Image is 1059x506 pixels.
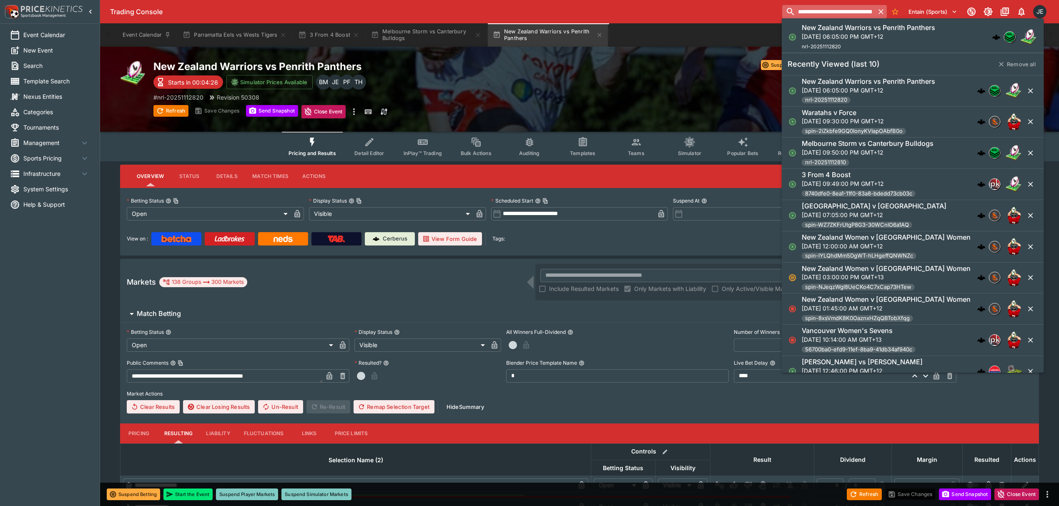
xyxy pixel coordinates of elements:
div: Open [594,478,639,492]
div: James Edlin [1033,5,1046,18]
div: sportingsolutions [989,116,1001,128]
p: Resulted? [354,359,381,366]
span: 56700ba0-efd9-11ef-8ba9-41db34af940c [802,346,916,354]
span: Help & Support [23,200,90,209]
img: rugby_league.png [1006,83,1022,99]
button: Toggle light/dark mode [981,4,996,19]
button: Betting StatusCopy To Clipboard [166,198,171,204]
div: cerberus [992,33,1001,41]
button: Clear Losing Results [183,400,255,413]
span: Include Resulted Markets [549,284,619,293]
img: nrl.png [1004,32,1015,43]
span: Template Search [23,77,90,85]
span: spin-WZ7ZKFrUtgP8G3-30WCnlO6a1AQ [802,221,912,229]
button: Bulk edit [660,446,670,457]
img: logo-cerberus.svg [977,305,986,313]
div: Open [127,338,336,352]
p: [DATE] 09:50:00 PM GMT+12 [802,148,934,157]
img: rugby_league.png [1006,145,1022,161]
div: Visible [309,207,473,220]
img: Sportsbook Management [21,14,66,18]
span: Teams [628,150,645,156]
svg: Closed [788,336,797,344]
button: Start the Event [163,488,213,500]
button: Suspend Betting [761,60,811,70]
th: Margin [892,443,963,476]
p: [DATE] 01:45:00 AM GMT+12 [802,304,971,313]
h6: New Zealand Warriors vs Penrith Panthers [802,23,935,32]
img: rugby_union.png [1006,332,1022,348]
svg: Open [788,367,797,376]
div: Trading Console [110,8,779,16]
button: Remove all [994,58,1041,71]
span: Management [23,138,80,147]
button: Suspend Betting [107,488,160,500]
div: nrl [989,85,1001,97]
input: search [782,5,875,18]
button: Copy To Clipboard [173,198,179,204]
span: spin-8xsVmdK8K0OaznxHZqQBTobXfqg [802,314,913,323]
span: Visibility [661,463,705,473]
button: Simulator Prices Available [226,75,313,89]
div: James Edlin [328,75,343,90]
img: nrl.png [989,148,1000,158]
h5: Markets [127,277,156,287]
p: Revision 50308 [217,93,259,102]
div: cerberus [977,243,986,251]
span: 8740dfe0-8ea1-11f0-83a8-bdedd73cb03c [802,190,916,198]
div: cerberus [977,367,986,376]
button: Remap Selection Target [354,400,434,413]
img: logo-cerberus.svg [977,180,986,188]
span: Popular Bets [727,150,758,156]
div: Event type filters [282,132,877,161]
button: Actions [295,166,333,186]
button: Event Calendar [118,23,176,47]
button: Suspend Simulator Markets [281,488,351,500]
p: Copy To Clipboard [153,93,203,102]
th: Result [710,443,814,476]
p: Starts in 00:04:26 [168,78,218,87]
div: lclkafka [989,366,1001,377]
button: Match Betting [120,306,868,322]
p: Display Status [354,328,392,336]
img: sportingsolutions.jpeg [989,241,1000,252]
img: logo-cerberus.svg [977,211,986,220]
img: pricekinetics.png [989,179,1000,190]
button: Copy To Clipboard [542,198,548,204]
button: Price Limits [328,423,375,443]
button: Send Snapshot [939,488,991,500]
svg: Open [788,180,797,188]
a: Cerberus [365,232,415,245]
img: sportingsolutions.jpeg [989,272,1000,283]
div: pricekinetics [989,178,1001,190]
p: [DATE] 12:46:00 PM GMT+12 [802,366,923,375]
p: Number of Winners [734,328,780,336]
img: sportingsolutions.jpeg [989,116,1000,127]
label: Tags: [492,232,505,245]
div: sportingsolutions [989,303,1001,315]
img: nrl.png [989,85,1000,96]
div: cerberus [977,305,986,313]
button: Notifications [1014,4,1029,19]
svg: Open [788,118,797,126]
p: Betting Status [127,328,164,336]
button: Close Event [301,105,346,118]
svg: Open [788,243,797,251]
img: logo-cerberus.svg [977,118,986,126]
button: Copy To Clipboard [178,360,183,366]
div: sportingsolutions [989,241,1001,253]
img: Betcha [161,235,191,242]
h2: Copy To Clipboard [153,60,596,73]
img: logo-cerberus.svg [977,87,986,95]
p: [DATE] 09:49:00 PM GMT+12 [802,179,916,188]
button: Melbourne Storm vs Canterbury Bulldogs [366,23,486,47]
span: Detail Editor [354,150,384,156]
button: Match Times [246,166,295,186]
div: cerberus [977,87,986,95]
div: cerberus [977,118,986,126]
span: System Settings [23,185,90,193]
div: 138 Groups 300 Markets [163,277,244,287]
button: Public CommentsCopy To Clipboard [170,360,176,366]
span: spin-NJeqzWgl8UeCKo4C7xCap73HTew [802,283,915,291]
span: Un-Result [258,400,303,413]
